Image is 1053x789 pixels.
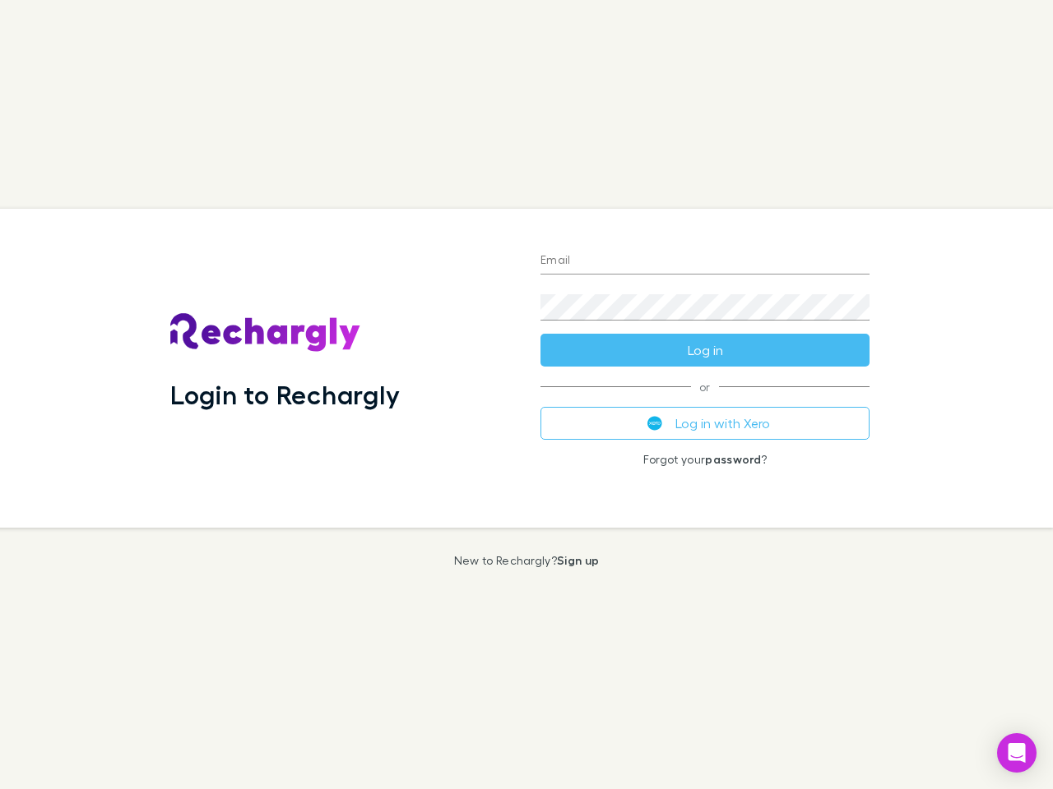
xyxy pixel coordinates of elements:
p: New to Rechargly? [454,554,600,567]
img: Xero's logo [647,416,662,431]
p: Forgot your ? [540,453,870,466]
div: Open Intercom Messenger [997,733,1037,773]
a: Sign up [557,553,599,567]
img: Rechargly's Logo [170,313,361,353]
h1: Login to Rechargly [170,379,400,410]
button: Log in [540,334,870,367]
a: password [705,452,761,466]
button: Log in with Xero [540,407,870,440]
